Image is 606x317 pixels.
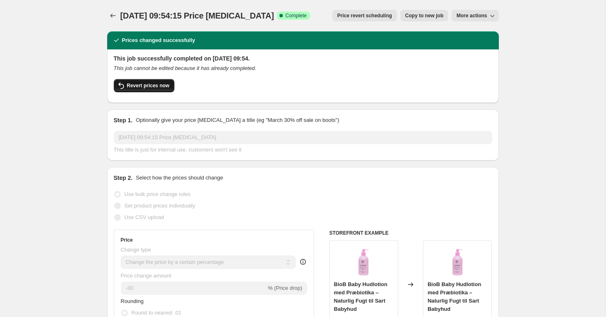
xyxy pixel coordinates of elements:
[127,82,169,89] span: Revert prices now
[114,65,256,71] i: This job cannot be edited because it has already completed.
[285,12,306,19] span: Complete
[400,10,449,21] button: Copy to new job
[114,54,492,63] h2: This job successfully completed on [DATE] 09:54.
[114,116,133,124] h2: Step 1.
[337,12,392,19] span: Price revert scheduling
[329,230,492,236] h6: STOREFRONT EXAMPLE
[121,273,171,279] span: Price change amount
[121,298,144,304] span: Rounding
[441,245,474,278] img: 35_VISIEMS_BIOB_PRODUKTAMS_-17_80x.png
[405,12,444,19] span: Copy to new job
[114,79,174,92] button: Revert prices now
[107,10,119,21] button: Price change jobs
[451,10,498,21] button: More actions
[122,36,195,44] h2: Prices changed successfully
[132,310,181,316] span: Round to nearest .01
[121,282,266,295] input: -15
[299,258,307,266] div: help
[120,11,274,20] span: [DATE] 09:54:15 Price [MEDICAL_DATA]
[347,245,380,278] img: 35_VISIEMS_BIOB_PRODUKTAMS_-17_80x.png
[121,247,151,253] span: Change type
[114,131,492,144] input: 30% off holiday sale
[121,237,133,243] h3: Price
[427,281,481,312] span: BioB Baby Hudlotion med Præbiotika – Naturlig Fugt til Sart Babyhud
[332,10,397,21] button: Price revert scheduling
[334,281,388,312] span: BioB Baby Hudlotion med Præbiotika – Naturlig Fugt til Sart Babyhud
[114,147,242,153] span: This title is just for internal use, customers won't see it
[456,12,487,19] span: More actions
[124,214,164,220] span: Use CSV upload
[114,174,133,182] h2: Step 2.
[268,285,302,291] span: % (Price drop)
[136,116,339,124] p: Optionally give your price [MEDICAL_DATA] a title (eg "March 30% off sale on boots")
[124,203,195,209] span: Set product prices individually
[124,191,190,197] span: Use bulk price change rules
[136,174,223,182] p: Select how the prices should change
